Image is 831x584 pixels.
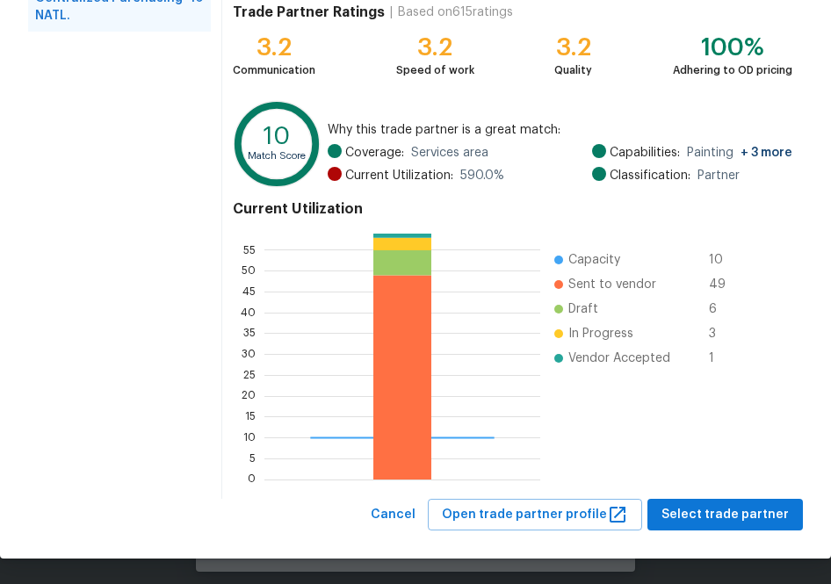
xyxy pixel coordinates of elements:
[245,411,256,422] text: 15
[248,473,256,484] text: 0
[233,39,315,56] div: 3.2
[242,265,256,276] text: 50
[687,144,792,162] span: Painting
[264,124,290,148] text: 10
[673,61,792,79] div: Adhering to OD pricing
[568,276,656,293] span: Sent to vendor
[568,325,633,342] span: In Progress
[709,251,737,269] span: 10
[243,328,256,338] text: 35
[697,167,740,184] span: Partner
[661,504,789,526] span: Select trade partner
[233,4,385,21] h4: Trade Partner Ratings
[243,370,256,380] text: 25
[385,4,398,21] div: |
[554,61,592,79] div: Quality
[243,432,256,443] text: 10
[345,167,453,184] span: Current Utilization:
[554,39,592,56] div: 3.2
[328,121,792,139] span: Why this trade partner is a great match:
[242,286,256,297] text: 45
[568,300,598,318] span: Draft
[345,144,404,162] span: Coverage:
[233,200,792,218] h4: Current Utilization
[411,144,488,162] span: Services area
[396,39,474,56] div: 3.2
[442,504,628,526] span: Open trade partner profile
[610,144,680,162] span: Capabilities:
[741,147,792,159] span: + 3 more
[673,39,792,56] div: 100%
[249,453,256,464] text: 5
[243,244,256,255] text: 55
[709,325,737,342] span: 3
[647,499,803,531] button: Select trade partner
[709,300,737,318] span: 6
[371,504,415,526] span: Cancel
[241,306,256,317] text: 40
[709,350,737,367] span: 1
[568,251,620,269] span: Capacity
[233,61,315,79] div: Communication
[428,499,642,531] button: Open trade partner profile
[248,150,306,160] text: Match Score
[242,349,256,359] text: 30
[242,390,256,400] text: 20
[610,167,690,184] span: Classification:
[460,167,504,184] span: 590.0 %
[364,499,423,531] button: Cancel
[709,276,737,293] span: 49
[568,350,670,367] span: Vendor Accepted
[398,4,513,21] div: Based on 615 ratings
[396,61,474,79] div: Speed of work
